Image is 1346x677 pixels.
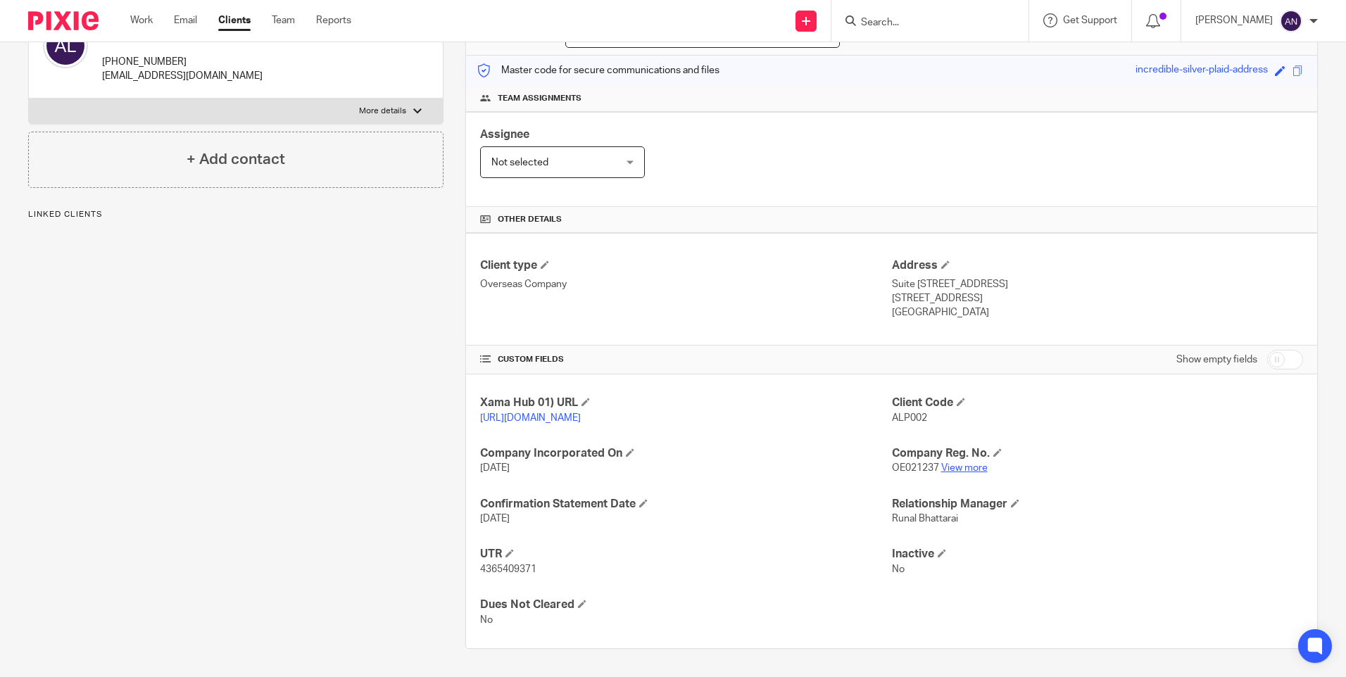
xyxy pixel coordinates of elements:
[892,497,1303,512] h4: Relationship Manager
[892,564,905,574] span: No
[480,597,891,612] h4: Dues Not Cleared
[316,13,351,27] a: Reports
[892,277,1303,291] p: Suite [STREET_ADDRESS]
[480,396,891,410] h4: Xama Hub 01) URL
[218,13,251,27] a: Clients
[43,23,88,68] img: svg%3E
[174,13,197,27] a: Email
[1280,10,1302,32] img: svg%3E
[102,69,308,83] p: [EMAIL_ADDRESS][DOMAIN_NAME]
[892,305,1303,319] p: [GEOGRAPHIC_DATA]
[892,258,1303,273] h4: Address
[491,158,548,167] span: Not selected
[892,396,1303,410] h4: Client Code
[480,446,891,461] h4: Company Incorporated On
[28,209,444,220] p: Linked clients
[480,258,891,273] h4: Client type
[480,354,891,365] h4: CUSTOM FIELDS
[480,413,581,423] a: [URL][DOMAIN_NAME]
[28,11,99,30] img: Pixie
[860,17,986,30] input: Search
[480,514,510,524] span: [DATE]
[102,55,308,69] p: [PHONE_NUMBER]
[480,615,493,625] span: No
[892,413,927,423] span: ALP002
[941,463,988,473] a: View more
[130,13,153,27] a: Work
[480,129,529,140] span: Assignee
[480,564,536,574] span: 4365409371
[498,93,581,104] span: Team assignments
[498,214,562,225] span: Other details
[480,497,891,512] h4: Confirmation Statement Date
[187,148,285,170] h4: + Add contact
[1176,353,1257,367] label: Show empty fields
[892,446,1303,461] h4: Company Reg. No.
[892,547,1303,562] h4: Inactive
[1063,15,1117,25] span: Get Support
[480,463,510,473] span: [DATE]
[892,514,958,524] span: Runal Bhattarai
[892,463,939,473] span: OE021237
[359,106,406,117] p: More details
[1195,13,1273,27] p: [PERSON_NAME]
[272,13,295,27] a: Team
[892,291,1303,305] p: [STREET_ADDRESS]
[1136,63,1268,79] div: incredible-silver-plaid-address
[477,63,719,77] p: Master code for secure communications and files
[480,277,891,291] p: Overseas Company
[480,547,891,562] h4: UTR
